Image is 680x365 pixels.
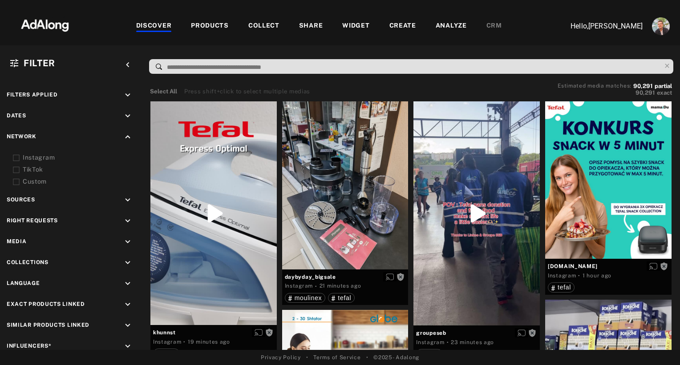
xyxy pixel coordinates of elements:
[447,339,449,346] span: ·
[306,353,308,361] span: •
[248,21,279,32] div: COLLECT
[383,272,397,281] button: Enable diffusion on this media
[7,259,49,265] span: Collections
[451,339,494,345] time: 2025-09-19T12:50:51.000Z
[183,338,186,345] span: ·
[23,165,136,174] div: TikTok
[184,87,310,96] div: Press shift+click to select multiple medias
[7,322,89,328] span: Similar Products Linked
[7,133,36,140] span: Network
[123,321,133,330] i: keyboard_arrow_down
[338,294,351,301] span: tefal
[123,300,133,309] i: keyboard_arrow_down
[7,112,26,119] span: Dates
[123,237,133,247] i: keyboard_arrow_down
[548,262,669,270] span: [DOMAIN_NAME]
[635,89,655,96] span: 90,291
[528,329,536,336] span: Rights not requested
[7,238,27,245] span: Media
[558,284,571,291] span: tefal
[647,261,660,271] button: Enable diffusion on this media
[123,216,133,226] i: keyboard_arrow_down
[554,21,643,32] p: Hello, [PERSON_NAME]
[7,343,51,349] span: Influencers*
[123,279,133,289] i: keyboard_arrow_down
[551,284,571,290] div: tefal
[295,294,322,301] span: moulinex
[153,329,274,337] span: khunnst
[650,15,672,37] button: Account settings
[633,83,653,89] span: 90,291
[252,328,265,337] button: Enable diffusion on this media
[123,132,133,142] i: keyboard_arrow_up
[188,339,230,345] time: 2025-09-19T12:54:29.000Z
[265,329,273,335] span: Rights not requested
[633,84,672,88] button: 90,291partial
[123,111,133,121] i: keyboard_arrow_down
[123,195,133,205] i: keyboard_arrow_down
[136,21,172,32] div: DISCOVER
[285,282,313,290] div: Instagram
[652,17,670,35] img: ACg8ocLjEk1irI4XXb49MzUGwa4F_C3PpCyg-3CPbiuLEZrYEA=s96-c
[7,92,58,98] span: Filters applied
[285,273,406,281] span: daybyday_bigsale
[332,295,351,301] div: tefal
[123,341,133,351] i: keyboard_arrow_down
[436,21,467,32] div: ANALYZE
[515,328,528,337] button: Enable diffusion on this media
[7,301,85,307] span: Exact Products Linked
[123,60,133,70] i: keyboard_arrow_left
[7,197,35,203] span: Sources
[315,283,317,290] span: ·
[342,21,369,32] div: WIDGET
[123,258,133,268] i: keyboard_arrow_down
[578,272,580,279] span: ·
[299,21,323,32] div: SHARE
[153,338,181,346] div: Instagram
[150,87,177,96] button: Select All
[660,263,668,269] span: Rights not requested
[123,90,133,100] i: keyboard_arrow_down
[486,21,502,32] div: CRM
[583,273,611,279] time: 2025-09-19T12:11:00.000Z
[320,283,361,289] time: 2025-09-19T12:52:28.000Z
[261,353,301,361] a: Privacy Policy
[191,21,229,32] div: PRODUCTS
[416,329,537,337] span: groupeseb
[7,280,40,286] span: Language
[366,353,368,361] span: •
[7,217,58,224] span: Right Requests
[23,177,136,186] div: Custom
[416,338,444,346] div: Instagram
[288,295,322,301] div: moulinex
[558,83,631,89] span: Estimated media matches:
[389,21,416,32] div: CREATE
[397,273,405,280] span: Rights not requested
[23,153,136,162] div: Instagram
[24,58,55,68] span: Filter
[313,353,360,361] a: Terms of Service
[373,353,419,361] span: © 2025 - Adalong
[548,272,576,280] div: Instagram
[558,88,672,97] button: 90,291exact
[6,11,84,38] img: 63233d7d88ed69de3c212112c67096b6.png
